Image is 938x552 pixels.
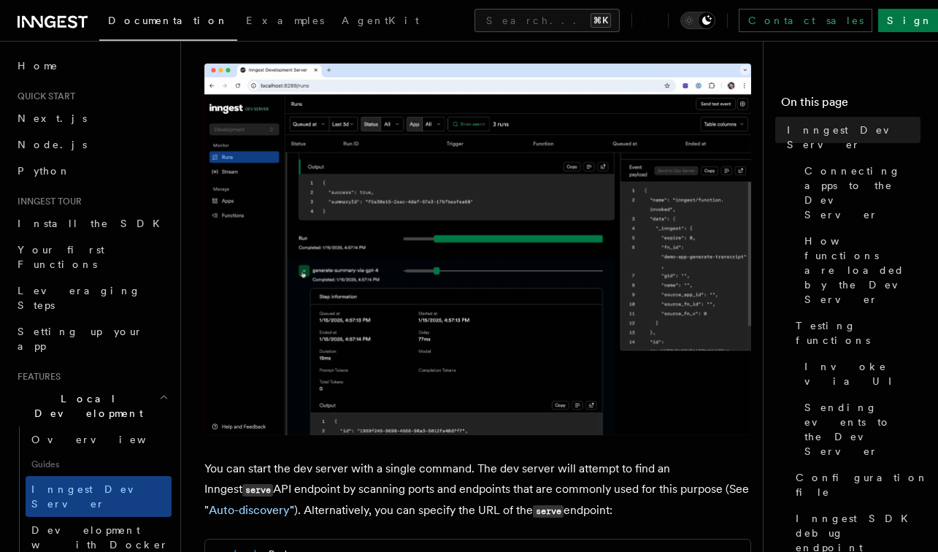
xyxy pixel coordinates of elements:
a: Overview [26,426,172,453]
h4: On this page [781,93,920,117]
a: Home [12,53,172,79]
span: Configuration file [796,470,929,499]
a: Contact sales [739,9,872,32]
span: How functions are loaded by the Dev Server [804,234,920,307]
a: Node.js [12,131,172,158]
span: Testing functions [796,318,920,348]
p: You can start the dev server with a single command. The dev server will attempt to find an Innges... [204,459,751,521]
kbd: ⌘K [591,13,611,28]
span: Inngest Dev Server [787,123,920,152]
span: Next.js [18,112,87,124]
a: Next.js [12,105,172,131]
code: serve [533,505,564,518]
a: Your first Functions [12,237,172,277]
span: Home [18,58,58,73]
a: How functions are loaded by the Dev Server [799,228,920,313]
a: Sending events to the Dev Server [799,394,920,464]
span: Inngest Dev Server [31,483,156,510]
span: Leveraging Steps [18,285,141,311]
img: Dev Server Demo [204,64,751,435]
span: Sending events to the Dev Server [804,400,920,459]
span: Install the SDK [18,218,169,229]
span: Your first Functions [18,244,104,270]
span: Local Development [12,391,159,421]
span: Development with Docker [31,524,169,551]
span: Python [18,165,71,177]
span: Features [12,371,61,383]
a: Inngest Dev Server [26,476,172,517]
a: Connecting apps to the Dev Server [799,158,920,228]
a: Testing functions [790,313,920,353]
a: Setting up your app [12,318,172,359]
span: Overview [31,434,182,445]
a: Inngest Dev Server [781,117,920,158]
span: Guides [26,453,172,476]
span: Setting up your app [18,326,143,352]
button: Local Development [12,386,172,426]
span: Examples [246,15,324,26]
a: Leveraging Steps [12,277,172,318]
a: Examples [237,4,333,39]
a: Install the SDK [12,210,172,237]
a: Invoke via UI [799,353,920,394]
a: AgentKit [333,4,428,39]
span: Quick start [12,91,75,102]
a: Documentation [99,4,237,41]
span: Invoke via UI [804,359,920,388]
span: Documentation [108,15,228,26]
a: Auto-discovery [209,503,290,517]
button: Search...⌘K [474,9,620,32]
span: Inngest tour [12,196,82,207]
a: Configuration file [790,464,920,505]
span: AgentKit [342,15,419,26]
span: Node.js [18,139,87,150]
span: Connecting apps to the Dev Server [804,164,920,222]
code: serve [242,484,273,497]
button: Toggle dark mode [680,12,715,29]
a: Python [12,158,172,184]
